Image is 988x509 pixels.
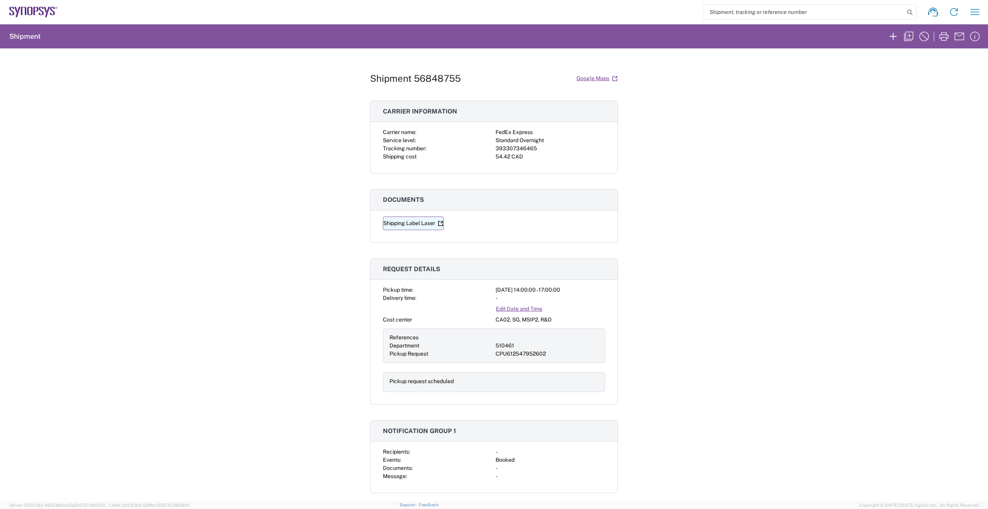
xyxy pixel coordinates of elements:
[370,73,461,84] h1: Shipment 56848755
[419,502,439,507] a: Feedback
[383,129,416,135] span: Carrier name:
[383,427,456,435] span: Notification group 1
[9,503,105,507] span: Server: 2025.19.0-49328d0a35e
[496,342,599,350] div: 510461
[496,464,605,472] div: -
[496,153,605,161] div: 54.42 CAD
[9,32,41,41] h2: Shipment
[496,457,515,463] span: Booked
[389,334,419,340] span: References
[383,457,401,463] span: Events:
[383,153,417,160] span: Shipping cost
[383,295,416,301] span: Delivery time:
[383,449,410,455] span: Recipients:
[383,145,426,151] span: Tracking number:
[859,502,979,509] span: Copyright © [DATE]-[DATE] Agistix Inc., All Rights Reserved
[496,294,605,302] div: -
[383,465,413,471] span: Documents:
[74,503,105,507] span: [DATE] 09:50:51
[383,265,440,273] span: Request details
[109,503,189,507] span: Client: 2025.19.0-129fbcf
[496,302,543,316] a: Edit Date and Time
[383,196,424,203] span: Documents
[383,473,407,479] span: Message:
[704,5,904,19] input: Shipment, tracking or reference number
[389,342,492,350] div: Department
[496,136,605,144] div: Standard Overnight
[400,502,419,507] a: Support
[383,316,412,323] span: Cost center
[496,144,605,153] div: 393307346465
[496,316,605,324] div: CA02, SG, MSIP2, R&D
[383,287,413,293] span: Pickup time:
[389,350,492,358] div: Pickup Request
[389,378,454,384] span: Pickup request scheduled
[496,128,605,136] div: FedEx Express
[383,217,444,230] a: Shipping Label Laser
[496,350,599,358] div: CPU612547952602
[158,503,189,507] span: [DATE] 09:39:01
[496,448,605,456] div: -
[383,108,457,115] span: Carrier information
[496,472,605,480] div: -
[576,72,618,85] a: Google Maps
[496,286,605,294] div: [DATE] 14:00:00 - 17:00:00
[383,137,416,143] span: Service level:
